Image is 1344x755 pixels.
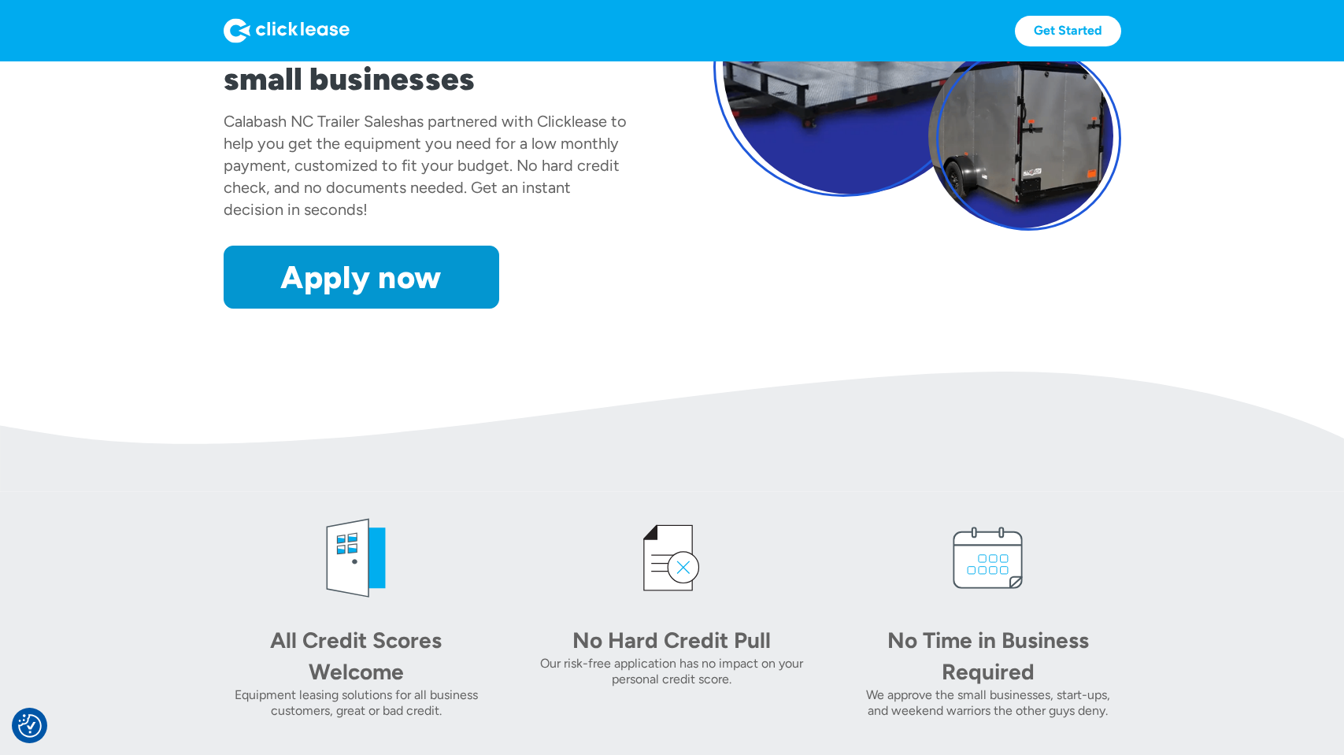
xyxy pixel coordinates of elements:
[18,714,42,738] button: Consent Preferences
[878,624,1098,687] div: No Time in Business Required
[224,112,627,219] div: has partnered with Clicklease to help you get the equipment you need for a low monthly payment, c...
[624,511,719,605] img: credit icon
[855,687,1120,719] div: We approve the small businesses, start-ups, and weekend warriors the other guys deny.
[18,714,42,738] img: Revisit consent button
[941,511,1035,605] img: calendar icon
[224,246,499,309] a: Apply now
[224,18,350,43] img: Logo
[224,112,400,131] div: Calabash NC Trailer Sales
[1015,16,1121,46] a: Get Started
[224,687,489,719] div: Equipment leasing solutions for all business customers, great or bad credit.
[539,656,805,687] div: Our risk-free application has no impact on your personal credit score.
[246,624,466,687] div: All Credit Scores Welcome
[309,511,403,605] img: welcome icon
[561,624,782,656] div: No Hard Credit Pull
